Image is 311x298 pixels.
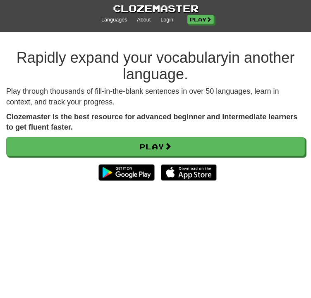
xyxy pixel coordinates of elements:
strong: Clozemaster is the best resource for advanced beginner and intermediate learners to get fluent fa... [6,113,297,132]
a: Play [187,15,214,24]
a: About [137,17,151,24]
a: Play [6,137,305,156]
a: Languages [101,17,127,24]
img: Get it on Google Play [94,160,158,185]
p: Play through thousands of fill-in-the-blank sentences in over 50 languages, learn in context, and... [6,86,305,107]
img: Download_on_the_App_Store_Badge_US-UK_135x40-25178aeef6eb6b83b96f5f2d004eda3bffbb37122de64afbaef7... [161,164,217,181]
a: Clozemaster [113,2,199,15]
a: Login [160,17,173,24]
